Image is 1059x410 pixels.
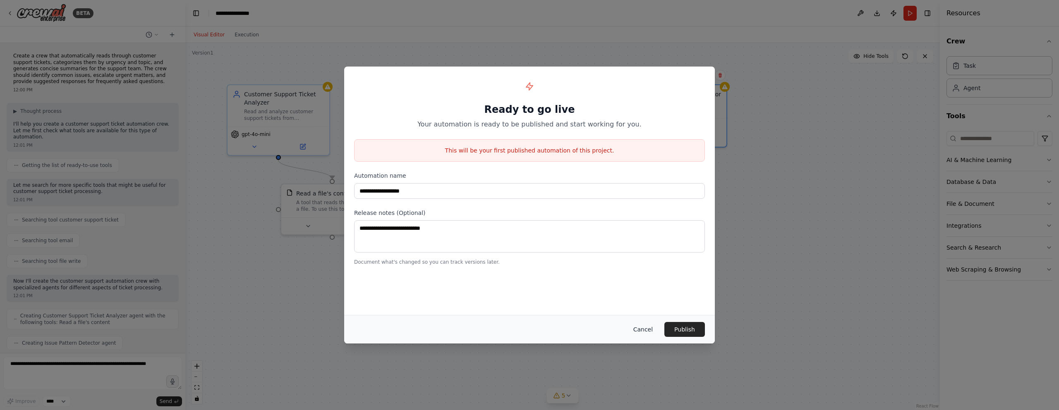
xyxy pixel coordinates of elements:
label: Automation name [354,172,705,180]
p: This will be your first published automation of this project. [355,146,704,155]
label: Release notes (Optional) [354,209,705,217]
button: Publish [664,322,705,337]
p: Document what's changed so you can track versions later. [354,259,705,265]
p: Your automation is ready to be published and start working for you. [354,119,705,129]
h1: Ready to go live [354,103,705,116]
button: Cancel [627,322,659,337]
